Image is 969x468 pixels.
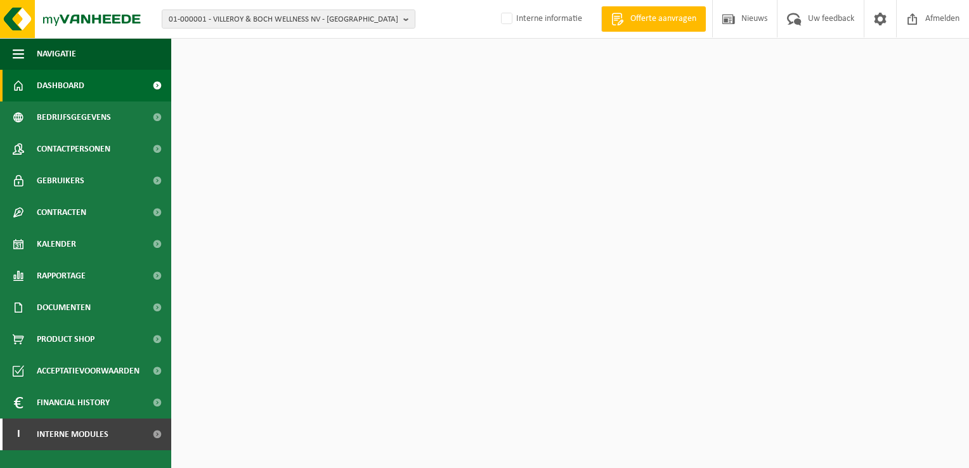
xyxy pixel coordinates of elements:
[37,419,108,450] span: Interne modules
[37,133,110,165] span: Contactpersonen
[37,197,86,228] span: Contracten
[37,355,140,387] span: Acceptatievoorwaarden
[37,323,94,355] span: Product Shop
[37,260,86,292] span: Rapportage
[169,10,398,29] span: 01-000001 - VILLEROY & BOCH WELLNESS NV - [GEOGRAPHIC_DATA]
[37,38,76,70] span: Navigatie
[37,387,110,419] span: Financial History
[37,70,84,101] span: Dashboard
[601,6,706,32] a: Offerte aanvragen
[627,13,699,25] span: Offerte aanvragen
[498,10,582,29] label: Interne informatie
[37,165,84,197] span: Gebruikers
[13,419,24,450] span: I
[37,228,76,260] span: Kalender
[37,101,111,133] span: Bedrijfsgegevens
[162,10,415,29] button: 01-000001 - VILLEROY & BOCH WELLNESS NV - [GEOGRAPHIC_DATA]
[37,292,91,323] span: Documenten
